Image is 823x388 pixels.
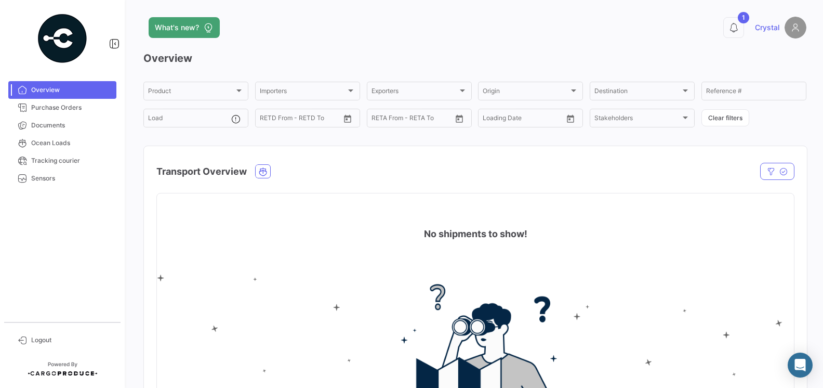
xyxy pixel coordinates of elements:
span: Documents [31,121,112,130]
button: Open calendar [340,111,355,126]
span: Importers [260,89,346,96]
input: From [483,116,497,123]
span: Logout [31,335,112,345]
span: Product [148,89,234,96]
input: From [260,116,274,123]
img: placeholder-user.png [785,17,806,38]
button: Ocean [256,165,270,178]
span: Purchase Orders [31,103,112,112]
span: Origin [483,89,569,96]
input: To [505,116,542,123]
a: Sensors [8,170,116,187]
h4: Transport Overview [156,164,247,179]
span: Tracking courier [31,156,112,165]
a: Purchase Orders [8,99,116,117]
button: Open calendar [452,111,467,126]
a: Ocean Loads [8,134,116,152]
span: Ocean Loads [31,138,112,148]
div: Abrir Intercom Messenger [788,353,813,378]
a: Documents [8,117,116,134]
input: From [371,116,386,123]
span: What's new? [155,22,199,33]
button: Clear filters [701,109,749,126]
button: What's new? [149,17,220,38]
span: Sensors [31,174,112,183]
input: To [282,116,320,123]
span: Stakeholders [594,116,681,123]
a: Tracking courier [8,152,116,170]
a: Overview [8,81,116,99]
span: Exporters [371,89,458,96]
button: Open calendar [563,111,578,126]
input: To [393,116,431,123]
h3: Overview [143,51,806,66]
h4: No shipments to show! [424,227,527,241]
span: Overview [31,85,112,95]
span: Destination [594,89,681,96]
span: Crystal [755,22,779,33]
img: powered-by.png [36,12,88,64]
